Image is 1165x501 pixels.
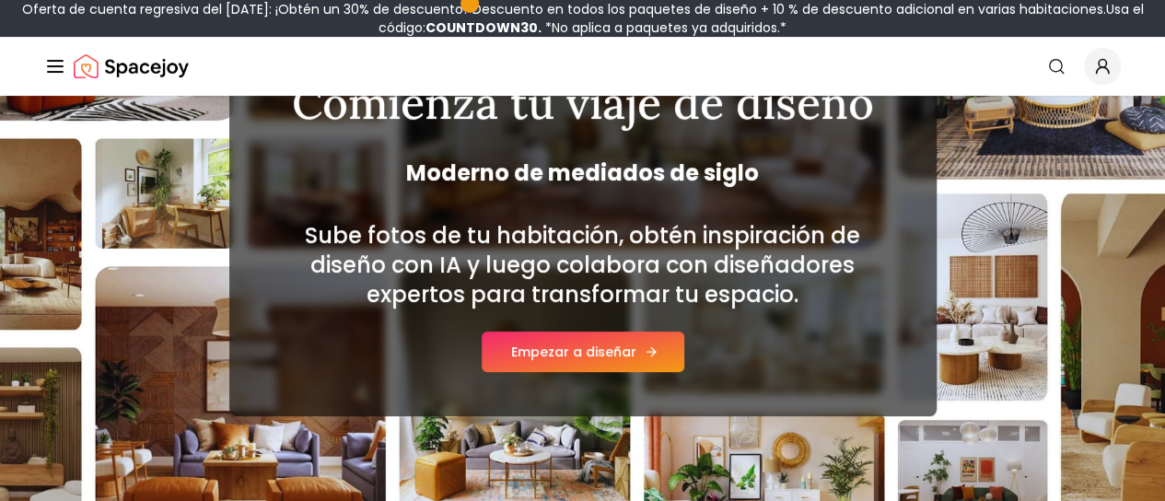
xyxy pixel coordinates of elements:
[292,75,874,131] font: Comienza tu viaje de diseño
[74,48,189,85] img: Logotipo de Spacejoy
[425,18,542,37] font: COUNTDOWN30.
[545,18,786,37] font: *No aplica a paquetes ya adquiridos.*
[305,220,860,309] font: Sube fotos de tu habitación, obtén inspiración de diseño con IA y luego colabora con diseñadores ...
[482,332,684,372] button: Empezar a diseñar
[406,157,759,188] font: Moderno de mediados de siglo
[74,48,189,85] a: Alegría espacial
[44,37,1121,96] nav: Global
[511,343,636,361] font: Empezar a diseñar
